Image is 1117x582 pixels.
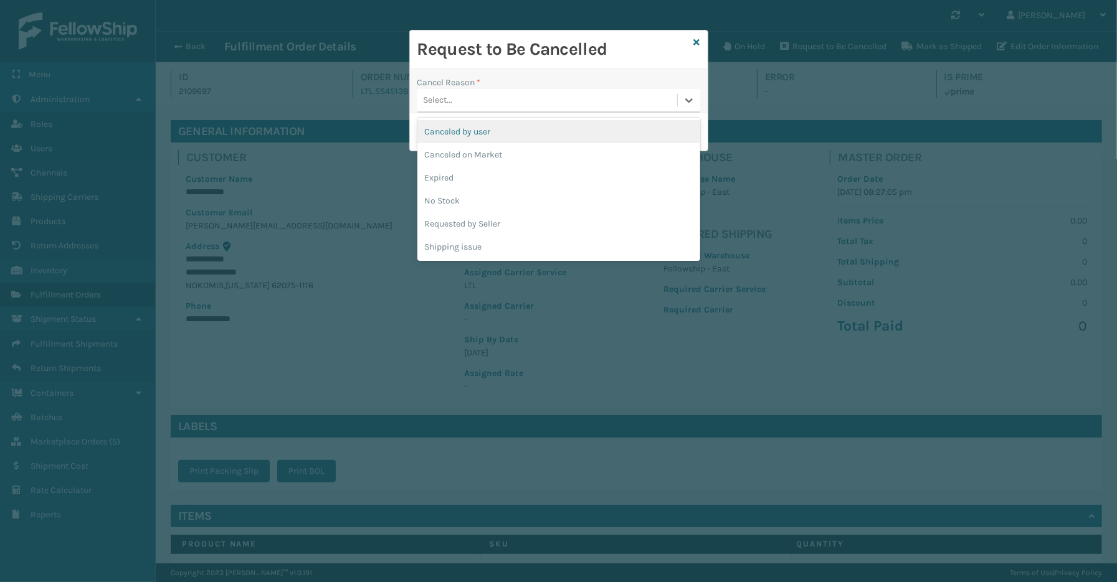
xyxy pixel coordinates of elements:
[424,94,453,107] div: Select...
[417,166,700,189] div: Expired
[417,235,700,258] div: Shipping issue
[417,120,700,143] div: Canceled by user
[417,212,700,235] div: Requested by Seller
[417,38,689,60] h2: Request to Be Cancelled
[417,189,700,212] div: No Stock
[417,143,700,166] div: Canceled on Market
[417,76,481,89] label: Cancel Reason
